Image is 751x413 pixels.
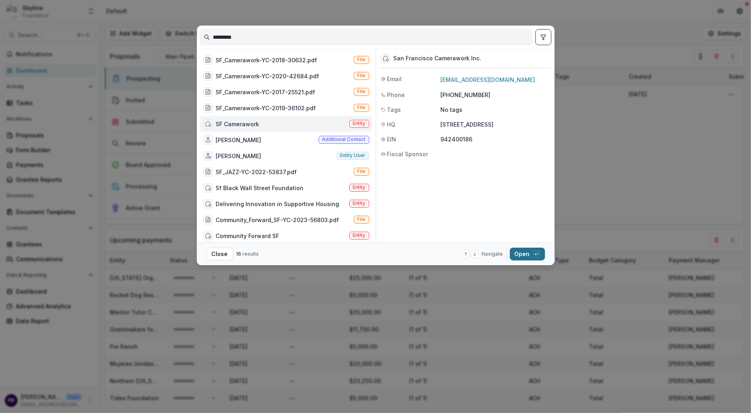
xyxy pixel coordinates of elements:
a: [EMAIL_ADDRESS][DOMAIN_NAME] [441,76,535,83]
span: Entity user [340,153,366,158]
div: SF_Camerawork-YC-2019-36102.pdf [216,104,316,112]
span: File [357,105,366,110]
button: Open [510,248,545,260]
div: SF Camerawork [216,120,260,128]
span: Additional contact [322,137,366,142]
button: toggle filters [535,29,551,45]
div: SF_JAZZ-YC-2022-53837.pdf [216,168,297,176]
button: Close [206,248,233,260]
span: Fiscal Sponsor [387,150,428,158]
span: File [357,216,366,222]
span: Entity [353,185,366,190]
div: Community_Forward_SF-YC-2023-56803.pdf [216,216,339,224]
span: 16 [236,251,242,257]
div: Sf Black Wall Street Foundation [216,184,304,192]
p: [STREET_ADDRESS] [441,120,550,129]
span: Email [387,75,402,83]
div: SF_Camerawork-YC-2018-30632.pdf [216,56,317,64]
span: File [357,89,366,94]
div: SF_Camerawork-YC-2020-42684.pdf [216,72,319,80]
div: [PERSON_NAME] [216,136,262,144]
div: Delivering Innovation in Supportive Housing [216,200,339,208]
span: Entity [353,121,366,126]
span: EIN [387,135,396,143]
div: SF_Camerawork-YC-2017-25521.pdf [216,88,315,96]
span: File [357,169,366,174]
p: 942400186 [441,135,550,143]
span: Entity [353,201,366,206]
span: Navigate [482,250,503,258]
span: Phone [387,91,405,99]
p: No tags [441,105,463,114]
span: File [357,57,366,62]
span: File [357,73,366,78]
span: Tags [387,105,401,114]
span: results [243,251,259,257]
p: [PHONE_NUMBER] [441,91,550,99]
div: Community Forward SF [216,232,279,240]
span: Entity [353,232,366,238]
div: [PERSON_NAME] [216,152,262,160]
div: San Francisco Camerawork Inc. [394,55,482,62]
span: HQ [387,120,396,129]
